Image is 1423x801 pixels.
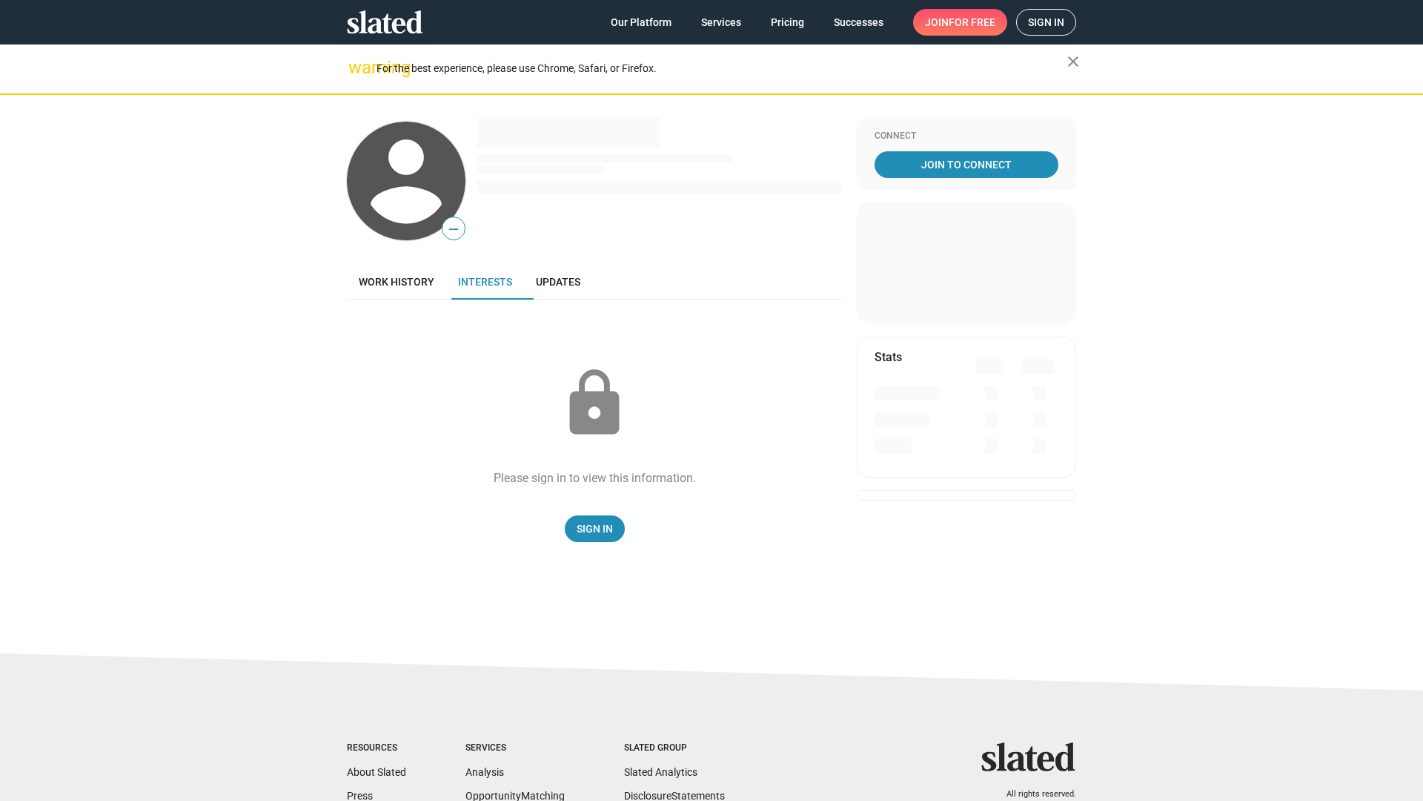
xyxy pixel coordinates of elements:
[875,131,1058,142] div: Connect
[377,59,1067,79] div: For the best experience, please use Chrome, Safari, or Firefox.
[913,9,1007,36] a: Joinfor free
[536,276,580,288] span: Updates
[465,742,565,754] div: Services
[494,470,696,486] div: Please sign in to view this information.
[878,151,1055,178] span: Join To Connect
[446,264,524,300] a: Interests
[759,9,816,36] a: Pricing
[347,264,446,300] a: Work history
[834,9,883,36] span: Successes
[442,220,465,239] span: —
[949,9,995,36] span: for free
[771,9,804,36] span: Pricing
[875,151,1058,178] a: Join To Connect
[624,742,725,754] div: Slated Group
[599,9,683,36] a: Our Platform
[1016,9,1076,36] a: Sign in
[359,276,434,288] span: Work history
[577,515,613,542] span: Sign In
[611,9,671,36] span: Our Platform
[689,9,753,36] a: Services
[822,9,895,36] a: Successes
[1064,53,1082,70] mat-icon: close
[347,766,406,778] a: About Slated
[347,742,406,754] div: Resources
[565,515,625,542] a: Sign In
[557,366,631,441] mat-icon: lock
[1028,10,1064,35] span: Sign in
[458,276,512,288] span: Interests
[348,59,366,76] mat-icon: warning
[875,349,902,365] mat-card-title: Stats
[624,766,697,778] a: Slated Analytics
[925,9,995,36] span: Join
[465,766,504,778] a: Analysis
[701,9,741,36] span: Services
[524,264,592,300] a: Updates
